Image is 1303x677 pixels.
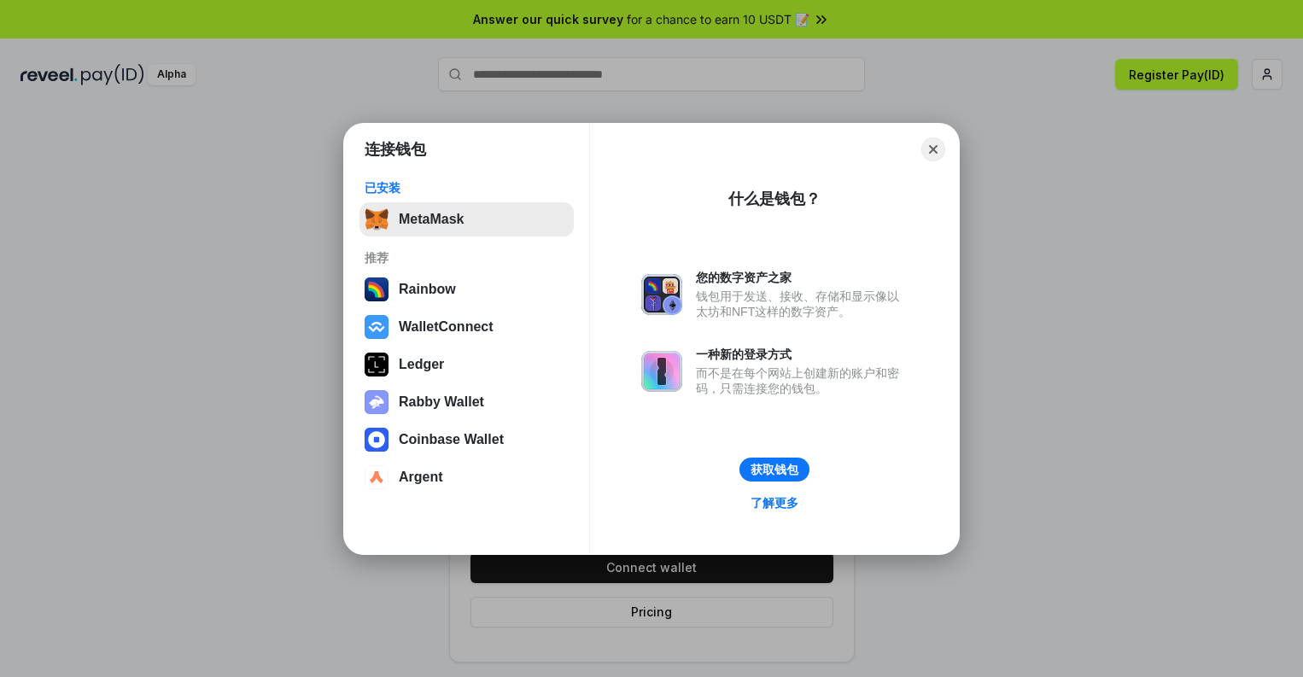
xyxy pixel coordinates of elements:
button: 获取钱包 [739,458,809,481]
button: Coinbase Wallet [359,423,574,457]
button: Ledger [359,347,574,382]
img: svg+xml,%3Csvg%20width%3D%2228%22%20height%3D%2228%22%20viewBox%3D%220%200%2028%2028%22%20fill%3D... [365,465,389,489]
img: svg+xml,%3Csvg%20xmlns%3D%22http%3A%2F%2Fwww.w3.org%2F2000%2Fsvg%22%20fill%3D%22none%22%20viewBox... [641,274,682,315]
div: Argent [399,470,443,485]
button: Rabby Wallet [359,385,574,419]
button: MetaMask [359,202,574,236]
img: svg+xml,%3Csvg%20xmlns%3D%22http%3A%2F%2Fwww.w3.org%2F2000%2Fsvg%22%20fill%3D%22none%22%20viewBox... [365,390,389,414]
div: Rainbow [399,282,456,297]
div: 您的数字资产之家 [696,270,908,285]
button: Argent [359,460,574,494]
div: Ledger [399,357,444,372]
div: Rabby Wallet [399,394,484,410]
img: svg+xml,%3Csvg%20width%3D%2228%22%20height%3D%2228%22%20viewBox%3D%220%200%2028%2028%22%20fill%3D... [365,428,389,452]
h1: 连接钱包 [365,139,426,160]
img: svg+xml,%3Csvg%20xmlns%3D%22http%3A%2F%2Fwww.w3.org%2F2000%2Fsvg%22%20width%3D%2228%22%20height%3... [365,353,389,376]
a: 了解更多 [740,492,809,514]
div: MetaMask [399,212,464,227]
img: svg+xml,%3Csvg%20width%3D%22120%22%20height%3D%22120%22%20viewBox%3D%220%200%20120%20120%22%20fil... [365,277,389,301]
button: Close [921,137,945,161]
div: WalletConnect [399,319,494,335]
button: WalletConnect [359,310,574,344]
img: svg+xml,%3Csvg%20fill%3D%22none%22%20height%3D%2233%22%20viewBox%3D%220%200%2035%2033%22%20width%... [365,207,389,231]
div: 了解更多 [751,495,798,511]
div: 获取钱包 [751,462,798,477]
div: 一种新的登录方式 [696,347,908,362]
div: Coinbase Wallet [399,432,504,447]
img: svg+xml,%3Csvg%20width%3D%2228%22%20height%3D%2228%22%20viewBox%3D%220%200%2028%2028%22%20fill%3D... [365,315,389,339]
img: svg+xml,%3Csvg%20xmlns%3D%22http%3A%2F%2Fwww.w3.org%2F2000%2Fsvg%22%20fill%3D%22none%22%20viewBox... [641,351,682,392]
div: 推荐 [365,250,569,266]
div: 什么是钱包？ [728,189,821,209]
button: Rainbow [359,272,574,306]
div: 而不是在每个网站上创建新的账户和密码，只需连接您的钱包。 [696,365,908,396]
div: 已安装 [365,180,569,196]
div: 钱包用于发送、接收、存储和显示像以太坊和NFT这样的数字资产。 [696,289,908,319]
